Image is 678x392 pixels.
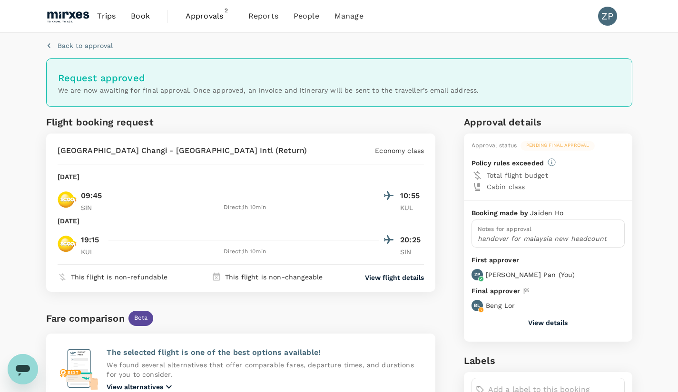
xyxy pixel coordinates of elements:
iframe: 启动消息传送窗口的按钮 [8,354,38,384]
span: Notes for approval [478,226,532,232]
div: Direct , 1h 10min [110,247,380,257]
span: Trips [97,10,116,22]
p: KUL [400,203,424,212]
p: Final approver [472,286,520,296]
div: ZP [598,7,617,26]
p: 20:25 [400,234,424,246]
p: Back to approval [58,41,113,50]
div: Fare comparison [46,311,125,326]
button: View flight details [365,273,424,282]
span: Beta [128,314,154,323]
p: Policy rules exceeded [472,158,544,168]
p: SIN [81,203,105,212]
span: Approvals [186,10,233,22]
p: Economy class [375,146,424,155]
p: Booking made by [472,208,530,218]
p: We are now awaiting for final approval. Once approved, an invoice and itinerary will be sent to t... [58,86,620,95]
div: Direct , 1h 10min [110,203,380,212]
div: Approval status [472,141,517,151]
p: Jaiden Ho [530,208,563,218]
p: First approver [472,255,625,265]
p: 10:55 [400,190,424,201]
h6: Approval details [464,115,632,130]
p: 09:45 [81,190,102,201]
p: [DATE] [58,216,80,226]
img: TR [58,190,77,209]
p: ZP [474,271,480,278]
span: Manage [334,10,364,22]
p: This flight is non-changeable [225,272,323,282]
p: KUL [81,247,105,257]
p: Total flight budget [487,171,625,180]
h6: Request approved [58,70,620,86]
p: handover for malaysia new headcount [478,234,619,243]
p: [PERSON_NAME] Pan ( You ) [486,270,575,279]
img: Mirxes Holding Pte Ltd [46,6,90,27]
p: SIN [400,247,424,257]
p: Beng Lor [486,301,515,310]
p: Cabin class [487,182,625,191]
p: View alternatives [107,382,163,392]
span: Reports [248,10,278,22]
p: [GEOGRAPHIC_DATA] Changi - [GEOGRAPHIC_DATA] Intl (Return) [58,145,307,156]
span: Pending final approval [521,142,595,149]
span: Book [131,10,150,22]
p: [DATE] [58,172,80,182]
p: BL [474,302,480,309]
h6: Labels [464,353,632,368]
span: People [294,10,319,22]
p: 19:15 [81,234,99,246]
p: The selected flight is one of the best options available! [107,347,424,358]
span: 2 [222,6,231,15]
button: Back to approval [46,41,113,50]
p: This flight is non-refundable [71,272,167,282]
button: View details [528,319,568,326]
img: TR [58,234,77,253]
p: We found several alternatives that offer comparable fares, departure times, and durations for you... [107,360,424,379]
h6: Flight booking request [46,115,239,130]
